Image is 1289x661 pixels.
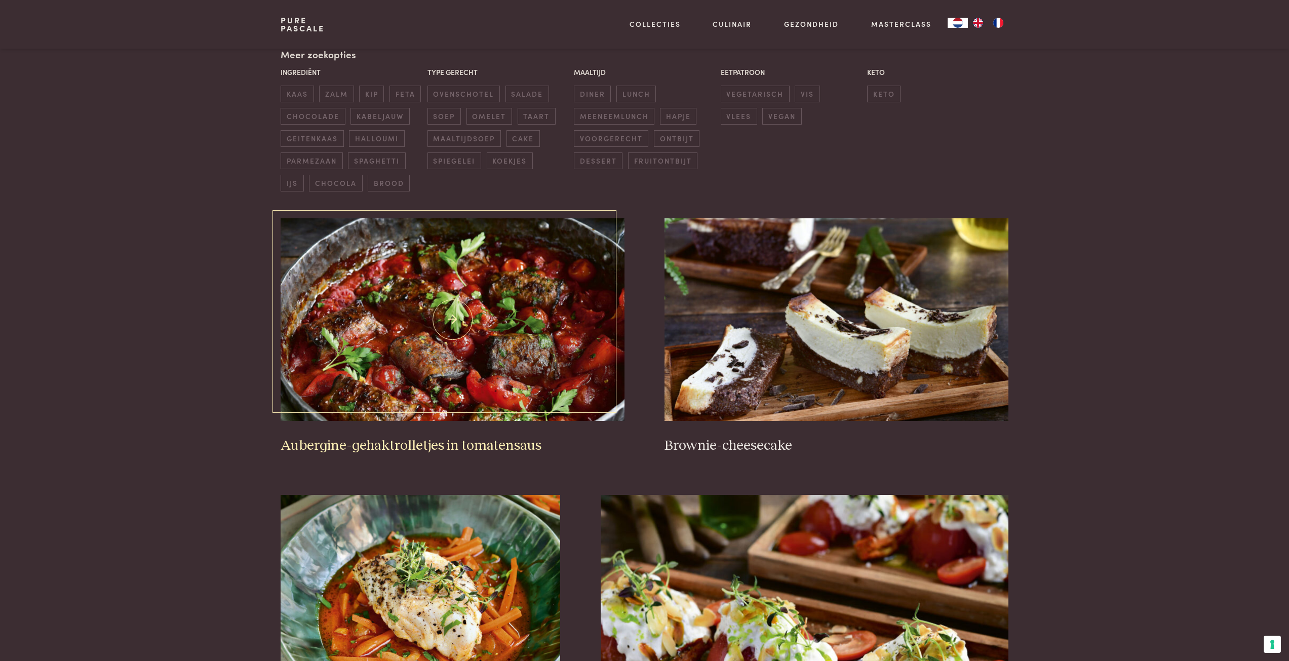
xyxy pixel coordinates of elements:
span: meeneemlunch [574,108,654,125]
a: FR [988,18,1008,28]
span: vlees [721,108,757,125]
a: Brownie-cheesecake Brownie-cheesecake [665,218,1008,454]
h3: Aubergine-gehaktrolletjes in tomatensaus [281,437,624,455]
span: soep [427,108,461,125]
span: voorgerecht [574,130,648,147]
span: vegan [762,108,801,125]
aside: Language selected: Nederlands [948,18,1008,28]
span: parmezaan [281,152,342,169]
div: Language [948,18,968,28]
ul: Language list [968,18,1008,28]
span: ontbijt [654,130,699,147]
span: ijs [281,175,303,191]
span: keto [867,86,901,102]
span: lunch [616,86,656,102]
a: Culinair [713,19,752,29]
span: spiegelei [427,152,481,169]
span: geitenkaas [281,130,343,147]
span: kabeljauw [350,108,409,125]
a: PurePascale [281,16,325,32]
a: Collecties [630,19,681,29]
button: Uw voorkeuren voor toestemming voor trackingtechnologieën [1264,636,1281,653]
p: Eetpatroon [721,67,862,77]
p: Maaltijd [574,67,715,77]
span: kaas [281,86,314,102]
span: vis [795,86,819,102]
p: Ingrediënt [281,67,422,77]
span: chocola [309,175,362,191]
span: diner [574,86,611,102]
span: spaghetti [348,152,405,169]
span: salade [505,86,549,102]
span: cake [506,130,540,147]
span: halloumi [349,130,404,147]
a: NL [948,18,968,28]
span: ovenschotel [427,86,500,102]
a: EN [968,18,988,28]
a: Masterclass [871,19,931,29]
a: Gezondheid [784,19,839,29]
span: koekjes [487,152,533,169]
span: chocolade [281,108,345,125]
img: Aubergine-gehaktrolletjes in tomatensaus [281,218,624,421]
span: fruitontbijt [628,152,697,169]
span: omelet [466,108,512,125]
span: zalm [319,86,354,102]
a: Aubergine-gehaktrolletjes in tomatensaus Aubergine-gehaktrolletjes in tomatensaus [281,218,624,454]
span: vegetarisch [721,86,790,102]
h3: Brownie-cheesecake [665,437,1008,455]
span: hapje [660,108,696,125]
span: feta [389,86,421,102]
p: Type gerecht [427,67,569,77]
p: Keto [867,67,1008,77]
span: kip [359,86,384,102]
span: taart [518,108,556,125]
span: maaltijdsoep [427,130,501,147]
span: dessert [574,152,622,169]
img: Brownie-cheesecake [665,218,1008,421]
span: brood [368,175,410,191]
